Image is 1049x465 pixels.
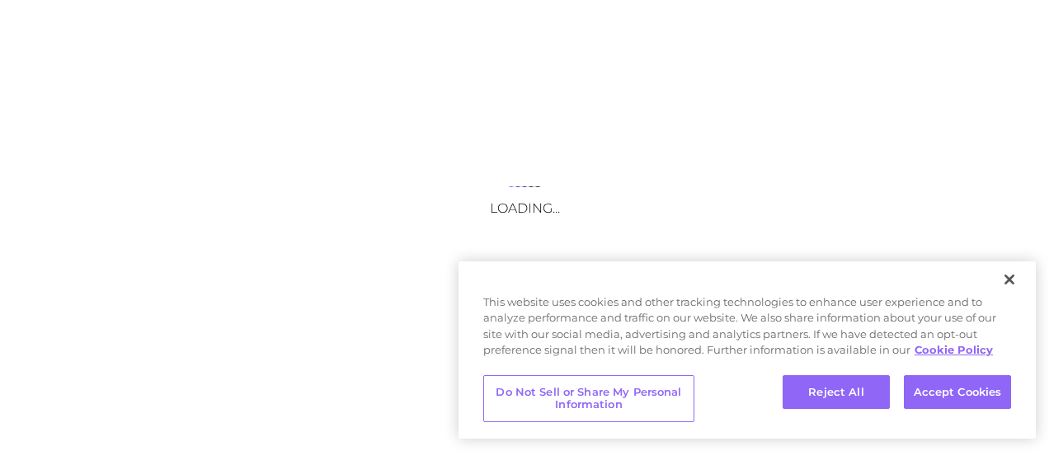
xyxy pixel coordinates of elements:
div: Cookie banner [459,261,1036,439]
div: This website uses cookies and other tracking technologies to enhance user experience and to analy... [459,294,1036,367]
button: Accept Cookies [904,375,1011,410]
div: Privacy [459,261,1036,439]
h3: Loading... [360,200,689,216]
a: More information about your privacy, opens in a new tab [915,343,993,356]
button: Close [991,261,1028,298]
button: Do Not Sell or Share My Personal Information, Opens the preference center dialog [483,375,694,422]
button: Reject All [783,375,890,410]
